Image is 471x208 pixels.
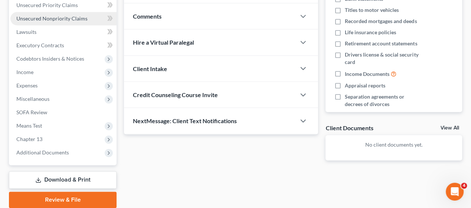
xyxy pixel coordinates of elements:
[446,183,464,201] iframe: Intercom live chat
[345,29,396,36] span: Life insurance policies
[133,91,218,98] span: Credit Counseling Course Invite
[345,40,417,47] span: Retirement account statements
[345,51,421,66] span: Drivers license & social security card
[133,65,167,72] span: Client Intake
[325,124,373,132] div: Client Documents
[10,12,117,25] a: Unsecured Nonpriority Claims
[16,136,42,142] span: Chapter 13
[16,2,78,8] span: Unsecured Priority Claims
[16,109,47,115] span: SOFA Review
[16,149,69,156] span: Additional Documents
[9,192,117,208] a: Review & File
[345,17,417,25] span: Recorded mortgages and deeds
[16,69,34,75] span: Income
[10,25,117,39] a: Lawsuits
[133,117,237,124] span: NextMessage: Client Text Notifications
[16,42,64,48] span: Executory Contracts
[16,96,50,102] span: Miscellaneous
[16,55,84,62] span: Codebtors Insiders & Notices
[345,82,385,89] span: Appraisal reports
[133,13,162,20] span: Comments
[345,70,389,78] span: Income Documents
[16,82,38,89] span: Expenses
[10,106,117,119] a: SOFA Review
[331,141,456,148] p: No client documents yet.
[440,125,459,131] a: View All
[10,39,117,52] a: Executory Contracts
[345,6,399,14] span: Titles to motor vehicles
[133,39,194,46] span: Hire a Virtual Paralegal
[461,183,467,189] span: 4
[345,93,421,108] span: Separation agreements or decrees of divorces
[16,122,42,129] span: Means Test
[16,29,36,35] span: Lawsuits
[9,171,117,189] a: Download & Print
[16,15,87,22] span: Unsecured Nonpriority Claims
